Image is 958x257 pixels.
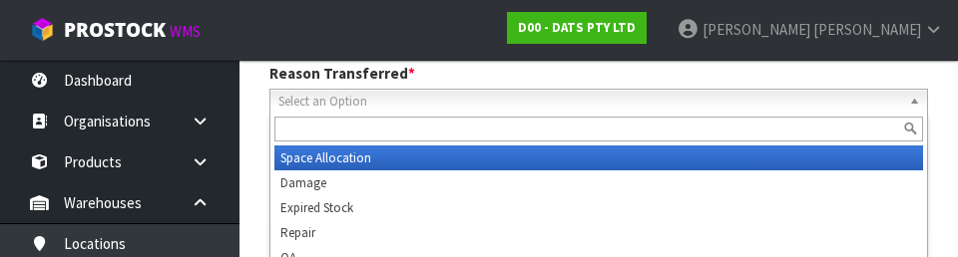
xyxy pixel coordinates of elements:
span: Select an Option [278,90,901,114]
li: Space Allocation [274,145,923,170]
span: [PERSON_NAME] [703,20,810,39]
li: Repair [274,220,923,245]
a: D00 - DATS PTY LTD [507,12,647,44]
span: [PERSON_NAME] [813,20,921,39]
span: ProStock [64,17,166,43]
li: Expired Stock [274,195,923,220]
li: Damage [274,170,923,195]
img: cube-alt.png [30,17,55,42]
label: Reason Transferred [269,63,415,84]
small: WMS [170,22,201,41]
strong: D00 - DATS PTY LTD [518,19,636,36]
